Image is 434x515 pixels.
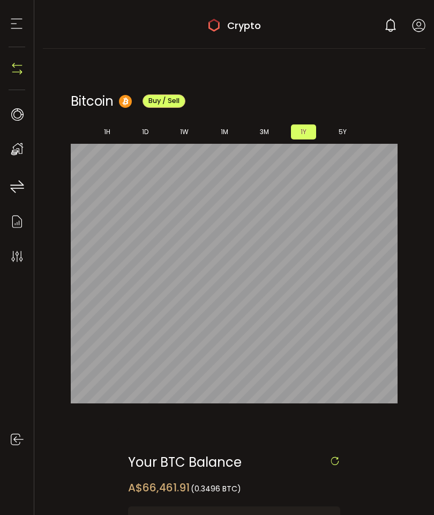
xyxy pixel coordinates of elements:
div: Your BTC Balance [128,443,340,469]
li: 1D [132,124,158,139]
img: N4P5cjLOiQAAAABJRU5ErkJggg== [9,61,25,77]
li: 3M [250,124,279,139]
span: Buy / Sell [148,96,179,105]
button: Buy / Sell [143,94,185,108]
div: A$66,461.91 [128,480,241,496]
div: Bitcoin [71,92,185,111]
iframe: Chat Widget [380,464,434,515]
li: 5Y [329,124,356,139]
span: (0.3496 BTC) [191,483,241,494]
li: 1W [170,124,198,139]
li: 1M [211,124,238,139]
li: 1Y [291,124,316,139]
li: 1H [94,124,120,139]
span: Crypto [227,18,261,33]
